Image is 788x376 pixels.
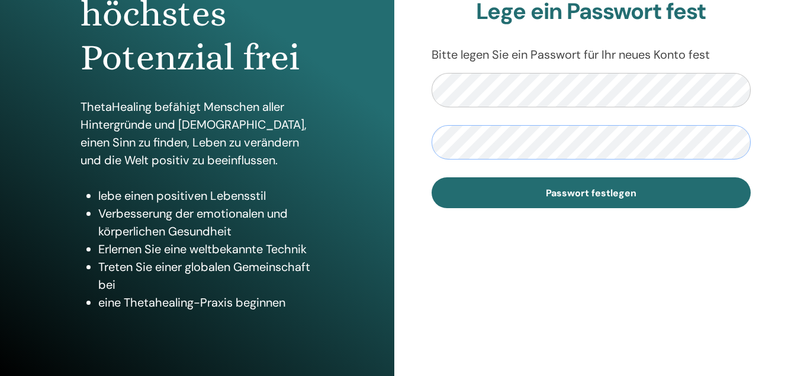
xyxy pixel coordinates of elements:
[432,177,751,208] button: Passwort festlegen
[98,294,314,311] li: eine Thetahealing-Praxis beginnen
[98,240,314,258] li: Erlernen Sie eine weltbekannte Technik
[98,258,314,294] li: Treten Sie einer globalen Gemeinschaft bei
[432,46,751,63] p: Bitte legen Sie ein Passwort für Ihr neues Konto fest
[98,187,314,205] li: lebe einen positiven Lebensstil
[98,205,314,240] li: Verbesserung der emotionalen und körperlichen Gesundheit
[546,187,636,199] span: Passwort festlegen
[81,98,314,169] p: ThetaHealing befähigt Menschen aller Hintergründe und [DEMOGRAPHIC_DATA], einen Sinn zu finden, L...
